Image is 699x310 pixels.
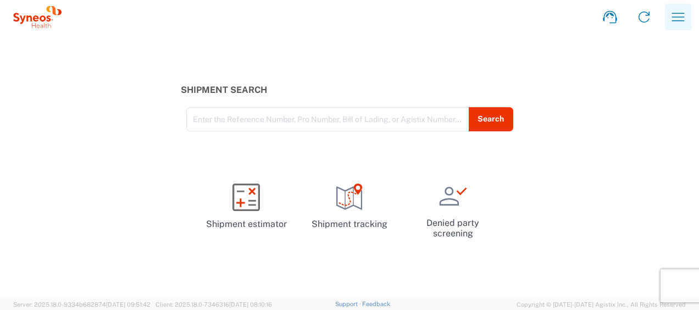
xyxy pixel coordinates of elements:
[229,301,272,308] span: [DATE] 08:10:16
[406,174,500,248] a: Denied party screening
[302,174,397,240] a: Shipment tracking
[106,301,151,308] span: [DATE] 09:51:42
[335,301,363,307] a: Support
[199,174,293,240] a: Shipment estimator
[181,85,519,95] h3: Shipment Search
[517,300,686,309] span: Copyright © [DATE]-[DATE] Agistix Inc., All Rights Reserved
[469,107,513,131] button: Search
[156,301,272,308] span: Client: 2025.18.0-7346316
[362,301,390,307] a: Feedback
[13,301,151,308] span: Server: 2025.18.0-9334b682874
